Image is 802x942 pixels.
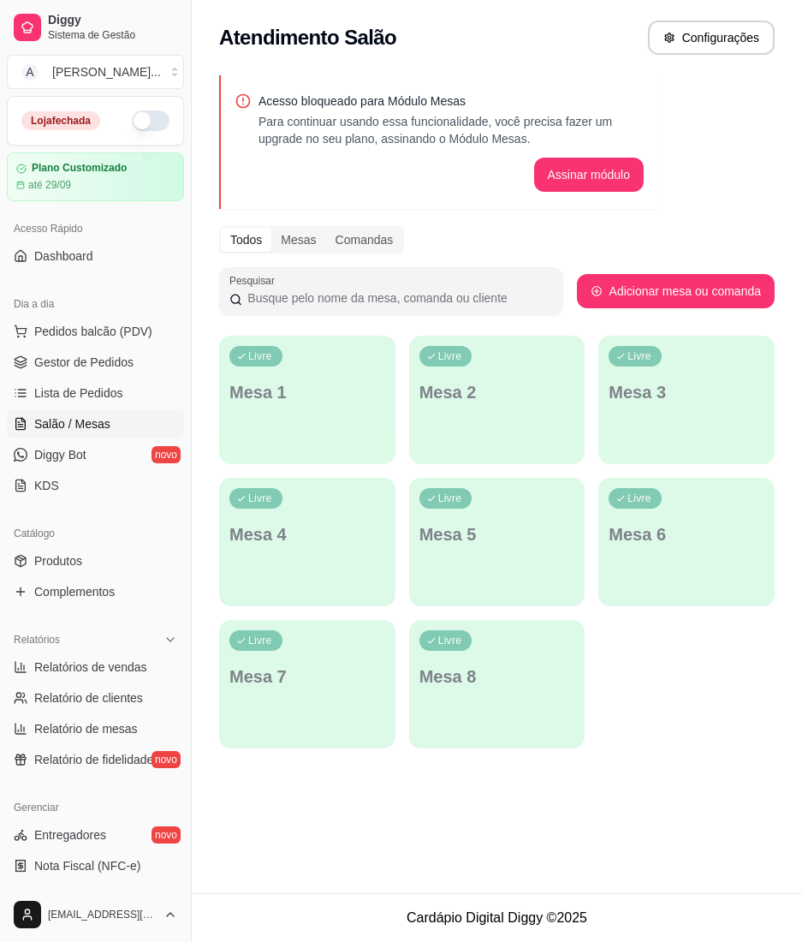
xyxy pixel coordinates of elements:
span: Lista de Pedidos [34,385,123,402]
p: Livre [438,349,462,363]
a: Relatórios de vendas [7,653,184,681]
a: Salão / Mesas [7,410,184,438]
div: Dia a dia [7,290,184,318]
label: Pesquisar [229,273,281,288]
span: Complementos [34,583,115,600]
input: Pesquisar [242,289,552,307]
span: Sistema de Gestão [48,28,177,42]
button: Configurações [648,21,775,55]
span: [EMAIL_ADDRESS][DOMAIN_NAME] [48,908,157,921]
footer: Cardápio Digital Diggy © 2025 [192,893,802,942]
p: Livre [627,492,651,505]
article: até 29/09 [28,178,71,192]
div: Acesso Rápido [7,215,184,242]
div: Mesas [271,228,325,252]
button: LivreMesa 3 [598,336,775,464]
span: KDS [34,477,59,494]
p: Livre [438,492,462,505]
a: Diggy Botnovo [7,441,184,468]
div: Todos [221,228,271,252]
span: Diggy [48,13,177,28]
span: Relatório de clientes [34,689,143,706]
span: Gestor de Pedidos [34,354,134,371]
button: LivreMesa 6 [598,478,775,606]
span: Pedidos balcão (PDV) [34,323,152,340]
button: LivreMesa 7 [219,620,395,748]
p: Livre [248,349,272,363]
p: Livre [627,349,651,363]
span: Relatórios de vendas [34,659,147,676]
span: Dashboard [34,247,93,265]
a: Relatório de clientes [7,684,184,712]
p: Mesa 8 [419,665,575,689]
p: Mesa 7 [229,665,385,689]
a: Plano Customizadoaté 29/09 [7,152,184,201]
article: Plano Customizado [32,162,127,175]
div: Gerenciar [7,794,184,821]
a: KDS [7,472,184,499]
button: [EMAIL_ADDRESS][DOMAIN_NAME] [7,894,184,935]
a: Complementos [7,578,184,605]
a: Dashboard [7,242,184,270]
span: Produtos [34,552,82,569]
div: Catálogo [7,520,184,547]
button: LivreMesa 1 [219,336,395,464]
p: Mesa 5 [419,522,575,546]
span: Relatório de mesas [34,720,138,737]
button: LivreMesa 4 [219,478,395,606]
p: Mesa 1 [229,380,385,404]
button: Pedidos balcão (PDV) [7,318,184,345]
h2: Atendimento Salão [219,24,396,51]
a: Nota Fiscal (NFC-e) [7,852,184,879]
p: Acesso bloqueado para Módulo Mesas [258,92,644,110]
span: Salão / Mesas [34,415,110,432]
button: LivreMesa 2 [409,336,585,464]
span: Entregadores [34,826,106,844]
span: A [21,63,39,80]
a: Produtos [7,547,184,575]
button: Select a team [7,55,184,89]
p: Para continuar usando essa funcionalidade, você precisa fazer um upgrade no seu plano, assinando ... [258,113,644,147]
p: Livre [248,492,272,505]
p: Mesa 6 [609,522,764,546]
button: LivreMesa 8 [409,620,585,748]
button: Assinar módulo [534,158,645,192]
p: Livre [248,634,272,647]
span: Diggy Bot [34,446,86,463]
div: Loja fechada [21,111,100,130]
span: Nota Fiscal (NFC-e) [34,857,140,874]
button: Alterar Status [132,110,169,131]
p: Mesa 4 [229,522,385,546]
button: Adicionar mesa ou comanda [577,274,775,308]
button: LivreMesa 5 [409,478,585,606]
a: Relatório de fidelidadenovo [7,746,184,773]
div: Comandas [326,228,403,252]
p: Mesa 2 [419,380,575,404]
p: Livre [438,634,462,647]
div: [PERSON_NAME] ... [52,63,161,80]
a: Gestor de Pedidos [7,349,184,376]
a: Lista de Pedidos [7,379,184,407]
p: Mesa 3 [609,380,764,404]
span: Relatório de fidelidade [34,751,153,768]
a: Entregadoresnovo [7,821,184,849]
a: Controle de caixa [7,883,184,910]
a: Relatório de mesas [7,715,184,742]
a: DiggySistema de Gestão [7,7,184,48]
span: Relatórios [14,633,60,647]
